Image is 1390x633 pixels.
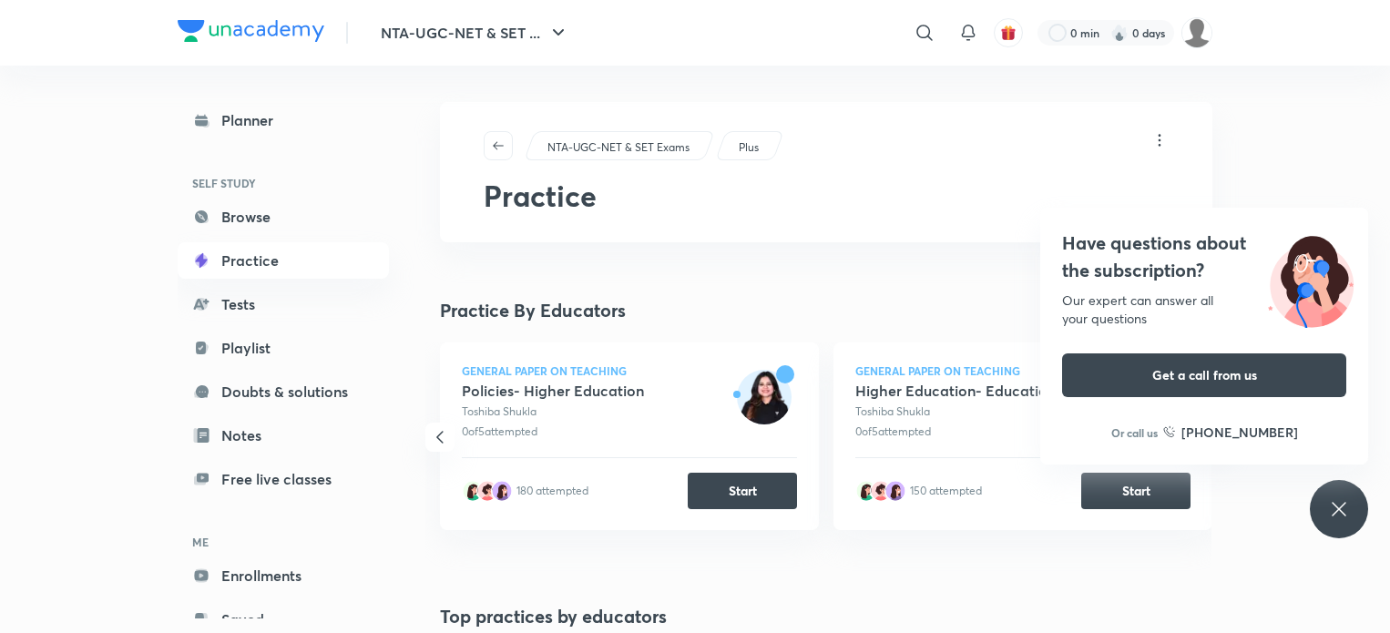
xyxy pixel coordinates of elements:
a: NTA-UGC-NET & SET Exams [545,139,693,156]
div: Toshiba Shukla [462,403,644,420]
a: Practice [178,242,389,279]
img: avatar [884,480,906,502]
h6: ME [178,526,389,557]
div: Toshiba Shukla [855,403,1110,420]
a: Notes [178,417,389,454]
span: General Paper on Teaching [462,365,644,376]
img: avatar [737,370,792,424]
p: Plus [739,139,759,156]
img: avatar [462,480,484,502]
button: Get a call from us [1062,353,1346,397]
p: NTA-UGC-NET & SET Exams [547,139,690,156]
div: 150 attempted [910,483,982,499]
div: 180 attempted [516,483,588,499]
img: avatar [491,480,513,502]
a: Browse [178,199,389,235]
h6: SELF STUDY [178,168,389,199]
div: 0 of 5 attempted [462,424,644,440]
h4: Have questions about the subscription? [1062,230,1346,284]
span: General Paper on Teaching [855,365,1110,376]
a: [PHONE_NUMBER] [1163,423,1298,442]
button: NTA-UGC-NET & SET ... [370,15,580,51]
a: Free live classes [178,461,389,497]
img: avatar [1000,25,1017,41]
div: 0 of 5 attempted [855,424,1110,440]
img: streak [1110,24,1129,42]
div: Our expert can answer all your questions [1062,291,1346,328]
h6: [PHONE_NUMBER] [1181,423,1298,442]
a: Tests [178,286,389,322]
img: avatar [870,480,892,502]
p: Or call us [1111,424,1158,441]
button: Start [1081,473,1191,509]
h2: Practice [484,179,1169,213]
a: Doubts & solutions [178,373,389,410]
img: avatar [476,480,498,502]
div: Higher Education- Education Commissions [855,382,1110,400]
img: Company Logo [178,20,324,42]
a: Planner [178,102,389,138]
a: Playlist [178,330,389,366]
img: avatar [855,480,877,502]
button: avatar [994,18,1023,47]
a: Company Logo [178,20,324,46]
img: ttu_illustration_new.svg [1253,230,1368,328]
a: Enrollments [178,557,389,594]
h4: Practice By Educators [440,297,1212,324]
div: Policies- Higher Education [462,382,644,400]
img: TARUN [1181,17,1212,48]
button: Start [688,473,797,509]
a: Plus [736,139,762,156]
